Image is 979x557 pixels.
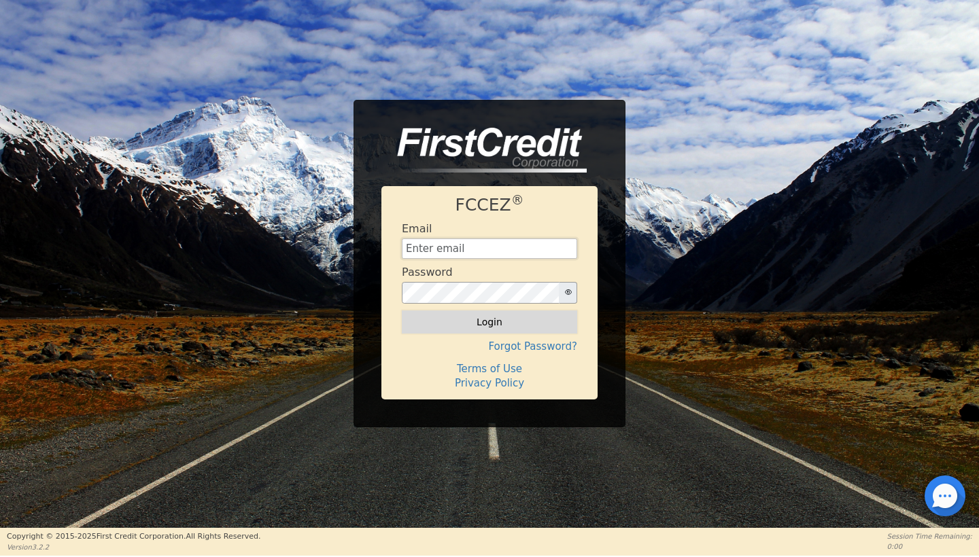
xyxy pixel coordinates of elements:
h4: Privacy Policy [402,377,577,389]
p: Version 3.2.2 [7,542,260,552]
input: Enter email [402,238,577,259]
h1: FCCEZ [402,195,577,215]
span: All Rights Reserved. [186,532,260,541]
h4: Terms of Use [402,363,577,375]
h4: Email [402,222,432,235]
h4: Password [402,266,453,278]
h4: Forgot Password? [402,340,577,353]
button: Login [402,310,577,334]
p: Copyright © 2015- 2025 First Credit Corporation. [7,531,260,543]
img: logo-CMu_cnol.png [381,128,587,173]
sup: ® [511,193,524,207]
p: 0:00 [887,541,972,552]
input: password [402,282,560,304]
p: Session Time Remaining: [887,531,972,541]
